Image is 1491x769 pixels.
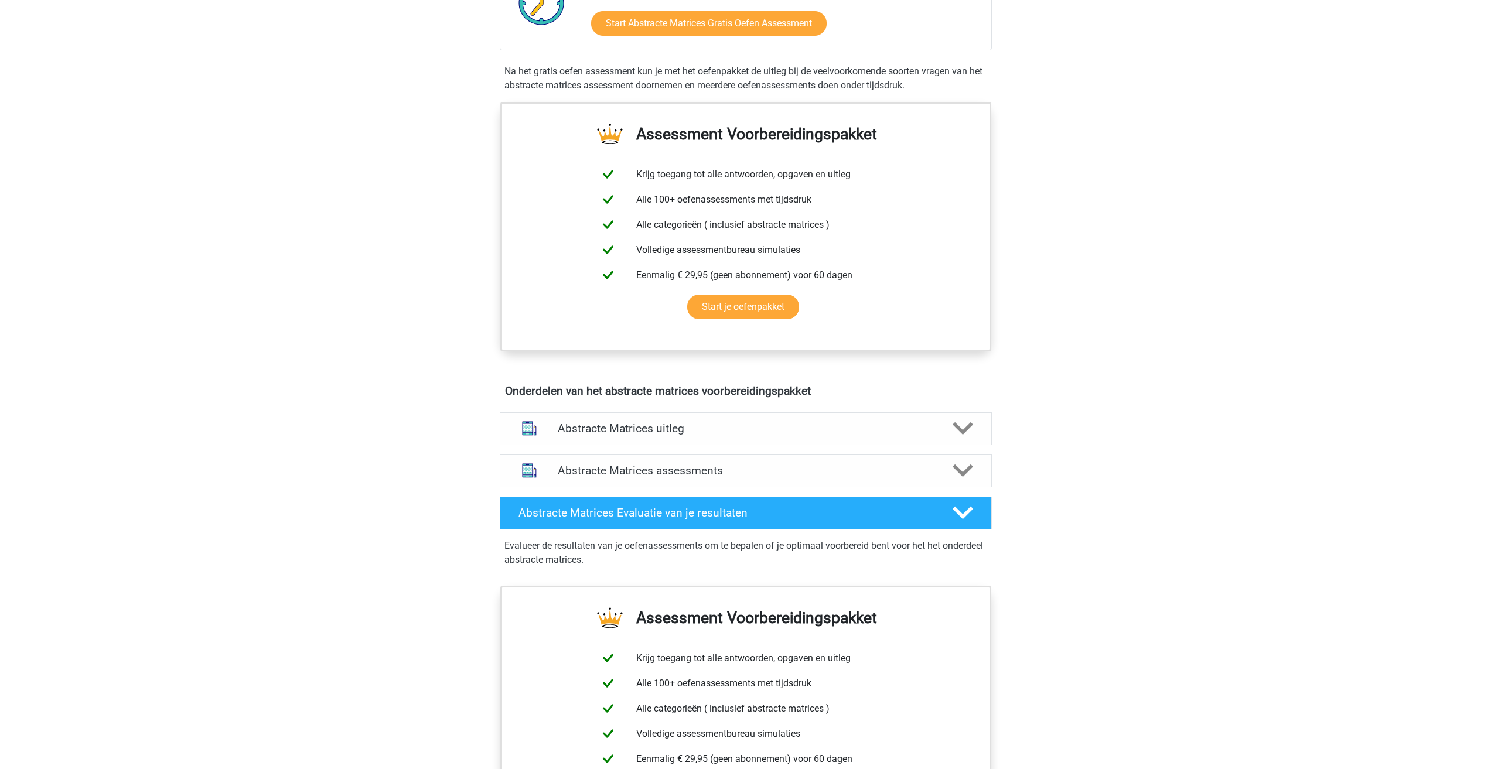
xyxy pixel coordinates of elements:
[495,497,997,529] a: Abstracte Matrices Evaluatie van je resultaten
[495,454,997,487] a: assessments Abstracte Matrices assessments
[514,456,544,486] img: abstracte matrices assessments
[495,412,997,445] a: uitleg Abstracte Matrices uitleg
[505,384,987,398] h4: Onderdelen van het abstracte matrices voorbereidingspakket
[687,295,799,319] a: Start je oefenpakket
[514,413,544,443] img: abstracte matrices uitleg
[558,422,934,435] h4: Abstracte Matrices uitleg
[591,11,827,36] a: Start Abstracte Matrices Gratis Oefen Assessment
[558,464,934,477] h4: Abstracte Matrices assessments
[504,539,987,567] p: Evalueer de resultaten van je oefenassessments om te bepalen of je optimaal voorbereid bent voor ...
[518,506,934,519] h4: Abstracte Matrices Evaluatie van je resultaten
[500,64,992,93] div: Na het gratis oefen assessment kun je met het oefenpakket de uitleg bij de veelvoorkomende soorte...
